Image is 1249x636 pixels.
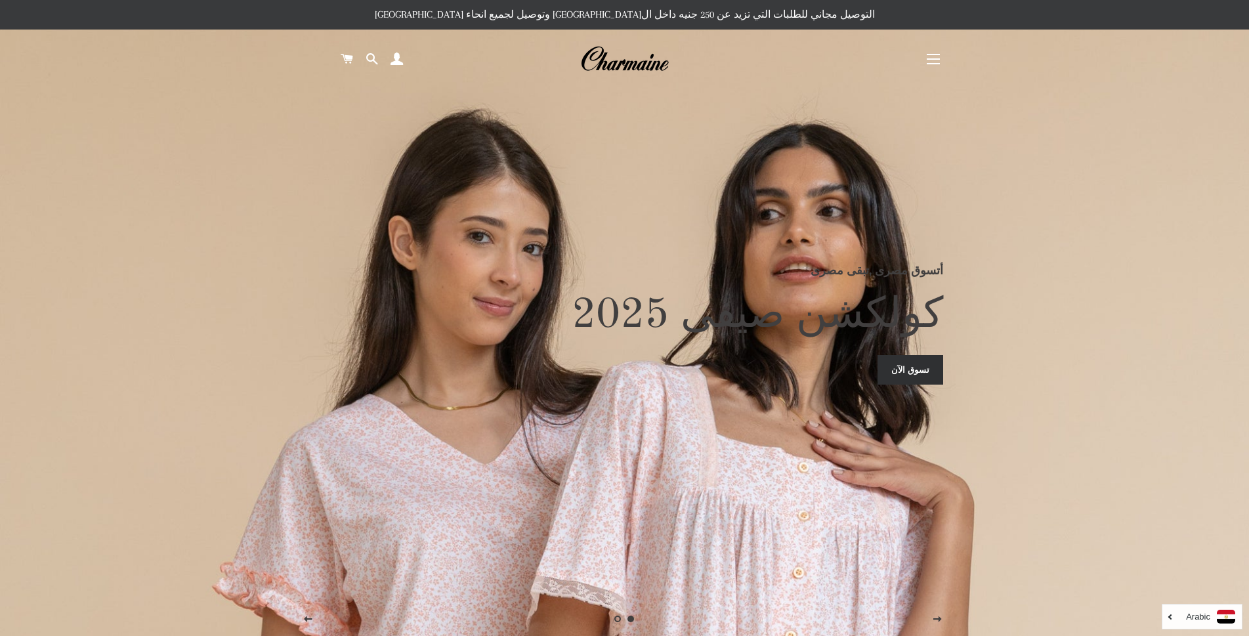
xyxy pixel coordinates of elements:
button: الصفحه السابقة [291,603,324,636]
a: تحميل الصور 2 [612,612,625,625]
button: الصفحه التالية [921,603,954,636]
i: Arabic [1186,612,1210,621]
a: الصفحه 1current [625,612,638,625]
img: Charmaine Egypt [580,45,669,74]
p: أتسوق مصرى ,تبقى مصرى [306,261,943,280]
a: تسوق الآن [878,355,943,384]
h2: كولكشن صيفى 2025 [306,289,943,342]
a: Arabic [1169,610,1235,624]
